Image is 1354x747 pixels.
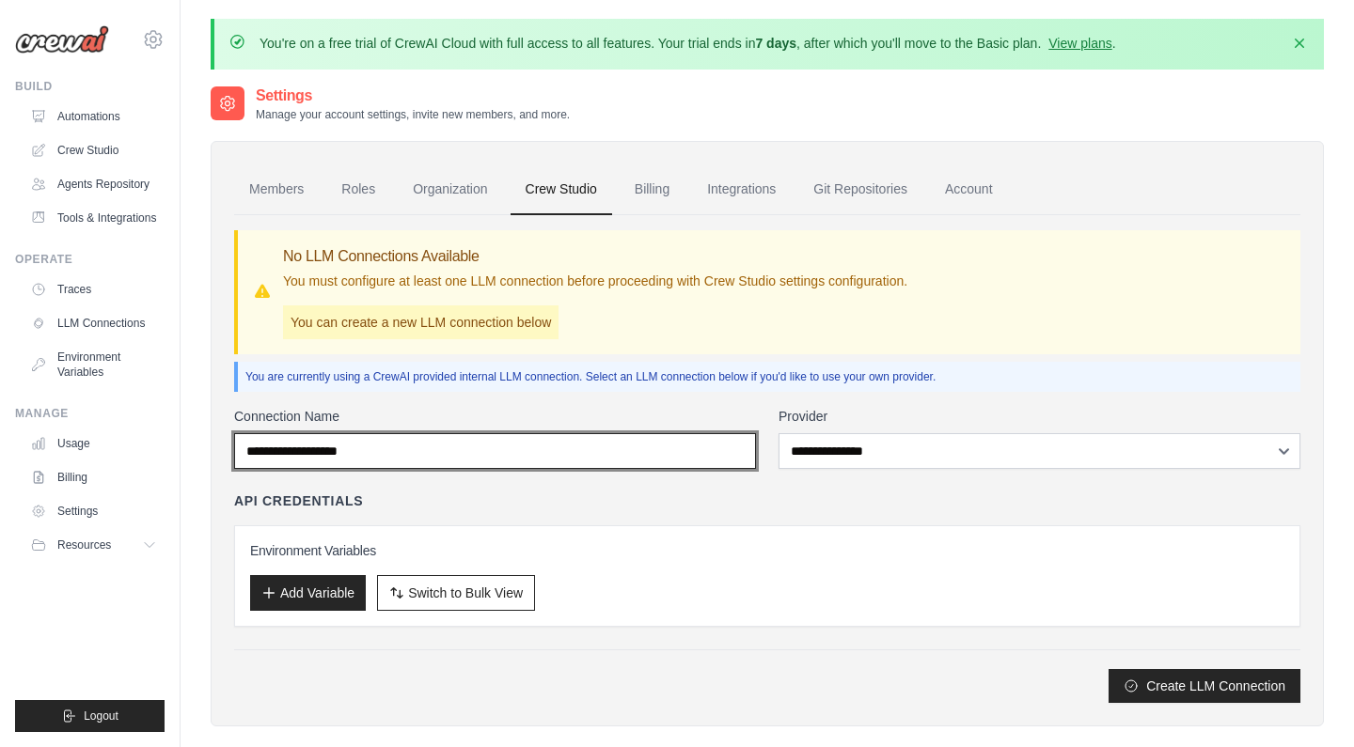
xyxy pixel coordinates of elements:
p: You're on a free trial of CrewAI Cloud with full access to all features. Your trial ends in , aft... [260,34,1116,53]
div: Manage [15,406,165,421]
h3: No LLM Connections Available [283,245,907,268]
a: Integrations [692,164,791,215]
p: You are currently using a CrewAI provided internal LLM connection. Select an LLM connection below... [245,369,1293,384]
a: Usage [23,428,165,459]
p: You must configure at least one LLM connection before proceeding with Crew Studio settings config... [283,272,907,290]
a: Members [234,164,319,215]
span: Switch to Bulk View [408,584,523,602]
a: Billing [23,462,165,492]
label: Provider [779,407,1300,426]
a: Automations [23,101,165,132]
span: Resources [57,537,111,552]
button: Switch to Bulk View [377,575,535,611]
p: You can create a new LLM connection below [283,305,559,339]
button: Resources [23,530,165,560]
a: Billing [620,164,685,215]
strong: 7 days [755,36,796,51]
h4: API Credentials [234,491,363,510]
a: Git Repositories [798,164,922,215]
a: Traces [23,274,165,304]
div: Build [15,79,165,94]
a: Roles [326,164,390,215]
button: Logout [15,700,165,732]
a: View plans [1048,36,1111,51]
a: Environment Variables [23,342,165,387]
a: Tools & Integrations [23,203,165,233]
a: Settings [23,496,165,526]
a: Account [930,164,1008,215]
div: Operate [15,252,165,267]
a: LLM Connections [23,308,165,338]
a: Crew Studio [23,135,165,165]
p: Manage your account settings, invite new members, and more. [256,107,570,122]
iframe: Chat Widget [1260,657,1354,747]
img: Logo [15,25,109,54]
h3: Environment Variables [250,541,1284,560]
span: Logout [84,708,118,724]
label: Connection Name [234,407,756,426]
button: Add Variable [250,575,366,611]
a: Agents Repository [23,169,165,199]
h2: Settings [256,85,570,107]
button: Create LLM Connection [1109,669,1300,703]
a: Crew Studio [511,164,612,215]
a: Organization [398,164,502,215]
